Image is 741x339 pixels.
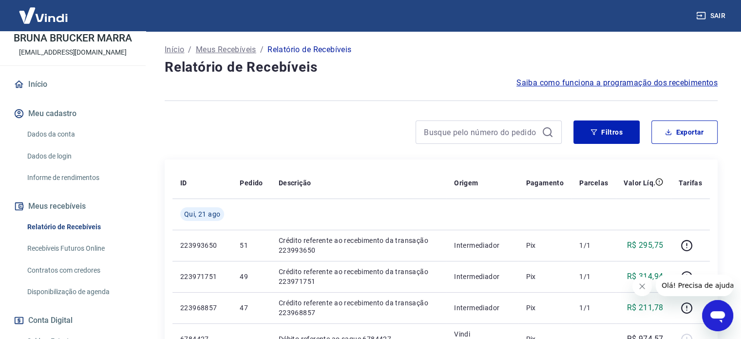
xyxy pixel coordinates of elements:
a: Início [165,44,184,56]
p: 1/1 [579,240,608,250]
a: Relatório de Recebíveis [23,217,134,237]
button: Conta Digital [12,310,134,331]
button: Meus recebíveis [12,196,134,217]
p: Intermediador [454,240,510,250]
p: 1/1 [579,272,608,281]
button: Meu cadastro [12,103,134,124]
p: Crédito referente ao recebimento da transação 223968857 [279,298,438,318]
p: Intermediador [454,272,510,281]
a: Início [12,74,134,95]
a: Informe de rendimentos [23,168,134,188]
p: R$ 295,75 [627,239,664,251]
p: Valor Líq. [624,178,655,188]
p: R$ 314,94 [627,271,664,282]
p: Crédito referente ao recebimento da transação 223993650 [279,236,438,255]
h4: Relatório de Recebíveis [165,58,718,77]
input: Busque pelo número do pedido [424,125,538,140]
p: 49 [240,272,263,281]
a: Meus Recebíveis [196,44,256,56]
p: Pix [526,303,564,313]
p: Tarifas [679,178,702,188]
p: Origem [454,178,478,188]
button: Exportar [651,120,718,144]
span: Qui, 21 ago [184,209,220,219]
p: 223971751 [180,272,224,281]
p: / [188,44,191,56]
a: Saiba como funciona a programação dos recebimentos [516,77,718,89]
p: Pagamento [526,178,564,188]
p: Descrição [279,178,311,188]
a: Contratos com credores [23,260,134,280]
iframe: Mensagem da empresa [656,275,733,296]
button: Sair [694,7,729,25]
p: Crédito referente ao recebimento da transação 223971751 [279,267,438,286]
p: ID [180,178,187,188]
img: Vindi [12,0,75,30]
iframe: Fechar mensagem [632,277,652,296]
p: 47 [240,303,263,313]
p: 51 [240,240,263,250]
p: Parcelas [579,178,608,188]
p: Relatório de Recebíveis [267,44,351,56]
button: Filtros [573,120,640,144]
span: Olá! Precisa de ajuda? [6,7,82,15]
p: / [260,44,264,56]
p: Pix [526,240,564,250]
p: BRUNA BRUCKER MARRA [14,33,132,43]
iframe: Botão para abrir a janela de mensagens [702,300,733,331]
p: Pedido [240,178,263,188]
a: Disponibilização de agenda [23,282,134,302]
p: [EMAIL_ADDRESS][DOMAIN_NAME] [19,47,127,58]
p: 223993650 [180,240,224,250]
a: Recebíveis Futuros Online [23,239,134,259]
p: 1/1 [579,303,608,313]
p: Pix [526,272,564,281]
p: Intermediador [454,303,510,313]
p: R$ 211,78 [627,302,664,314]
a: Dados de login [23,146,134,166]
p: 223968857 [180,303,224,313]
a: Dados da conta [23,124,134,144]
